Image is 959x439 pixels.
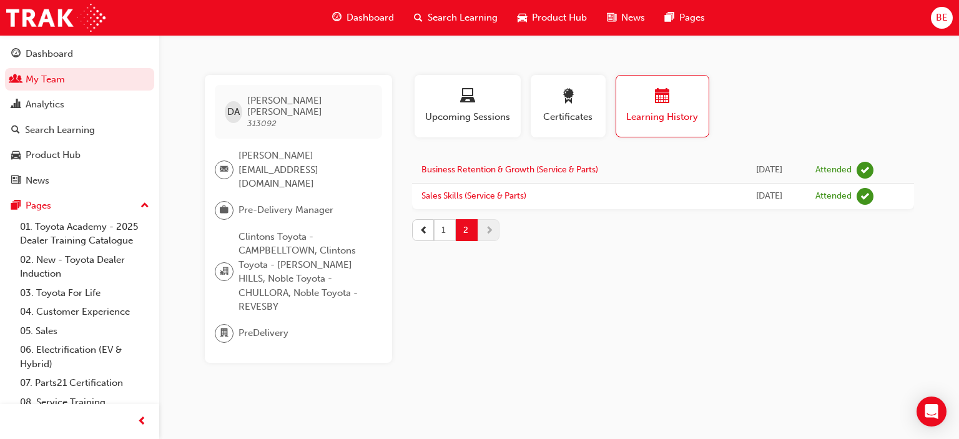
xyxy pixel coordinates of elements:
[424,110,511,124] span: Upcoming Sessions
[15,250,154,284] a: 02. New - Toyota Dealer Induction
[15,393,154,412] a: 08. Service Training
[616,75,709,137] button: Learning History
[239,326,288,340] span: PreDelivery
[626,110,699,124] span: Learning History
[5,42,154,66] a: Dashboard
[5,93,154,116] a: Analytics
[26,97,64,112] div: Analytics
[414,10,423,26] span: search-icon
[531,75,606,137] button: Certificates
[239,149,372,191] span: [PERSON_NAME][EMAIL_ADDRESS][DOMAIN_NAME]
[485,224,494,237] span: next-icon
[11,150,21,161] span: car-icon
[11,125,20,136] span: search-icon
[220,162,229,178] span: email-icon
[6,4,106,32] img: Trak
[621,11,645,25] span: News
[412,219,434,241] button: prev-icon
[540,110,596,124] span: Certificates
[11,200,21,212] span: pages-icon
[415,75,521,137] button: Upcoming Sessions
[742,189,797,204] div: Thu Mar 22 2007 01:00:00 GMT+1100 (Australian Eastern Daylight Time)
[140,198,149,214] span: up-icon
[15,373,154,393] a: 07. Parts21 Certification
[220,325,229,342] span: department-icon
[227,105,240,119] span: DA
[5,169,154,192] a: News
[5,68,154,91] a: My Team
[478,219,499,241] button: next-icon
[665,10,674,26] span: pages-icon
[15,340,154,373] a: 06. Electrification (EV & Hybrid)
[456,219,478,241] button: 2
[655,5,715,31] a: pages-iconPages
[561,89,576,106] span: award-icon
[679,11,705,25] span: Pages
[247,118,277,129] span: 313092
[15,217,154,250] a: 01. Toyota Academy - 2025 Dealer Training Catalogue
[26,148,81,162] div: Product Hub
[15,322,154,341] a: 05. Sales
[5,119,154,142] a: Search Learning
[815,190,852,202] div: Attended
[220,202,229,219] span: briefcase-icon
[508,5,597,31] a: car-iconProduct Hub
[917,397,947,427] div: Open Intercom Messenger
[25,123,95,137] div: Search Learning
[239,230,372,314] span: Clintons Toyota - CAMPBELLTOWN, Clintons Toyota - [PERSON_NAME] HILLS, Noble Toyota - CHULLORA, N...
[931,7,953,29] button: BE
[11,49,21,60] span: guage-icon
[239,203,333,217] span: Pre-Delivery Manager
[936,11,948,25] span: BE
[137,414,147,430] span: prev-icon
[420,224,428,237] span: prev-icon
[26,199,51,213] div: Pages
[5,144,154,167] a: Product Hub
[742,163,797,177] div: Fri May 23 2008 00:00:00 GMT+1000 (Australian Eastern Standard Time)
[322,5,404,31] a: guage-iconDashboard
[421,164,598,175] a: Business Retention & Growth (Service & Parts)
[332,10,342,26] span: guage-icon
[421,190,526,201] a: Sales Skills (Service & Parts)
[532,11,587,25] span: Product Hub
[404,5,508,31] a: search-iconSearch Learning
[26,174,49,188] div: News
[857,162,873,179] span: learningRecordVerb_ATTEND-icon
[597,5,655,31] a: news-iconNews
[11,74,21,86] span: people-icon
[428,11,498,25] span: Search Learning
[5,40,154,194] button: DashboardMy TeamAnalyticsSearch LearningProduct HubNews
[15,302,154,322] a: 04. Customer Experience
[460,89,475,106] span: laptop-icon
[5,194,154,217] button: Pages
[347,11,394,25] span: Dashboard
[11,99,21,111] span: chart-icon
[15,284,154,303] a: 03. Toyota For Life
[655,89,670,106] span: calendar-icon
[434,219,456,241] button: 1
[815,164,852,176] div: Attended
[220,264,229,280] span: organisation-icon
[247,95,371,117] span: [PERSON_NAME] [PERSON_NAME]
[857,188,873,205] span: learningRecordVerb_ATTEND-icon
[607,10,616,26] span: news-icon
[26,47,73,61] div: Dashboard
[11,175,21,187] span: news-icon
[518,10,527,26] span: car-icon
